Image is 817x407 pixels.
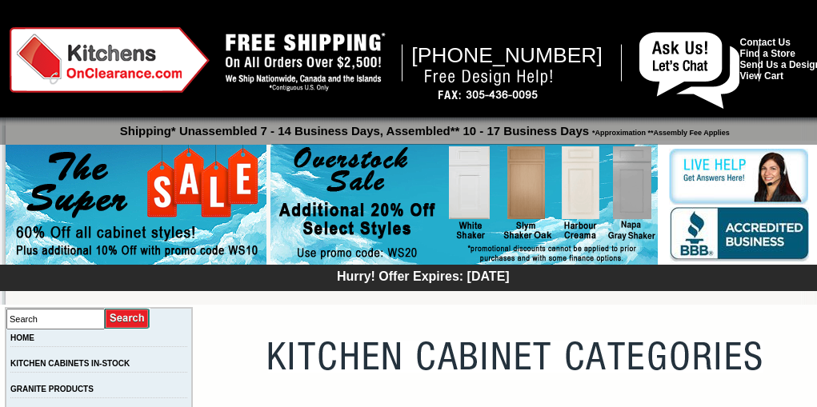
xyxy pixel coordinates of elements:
a: View Cart [740,70,783,82]
a: HOME [10,333,34,342]
a: Find a Store [740,48,795,59]
a: Contact Us [740,37,791,48]
a: KITCHEN CABINETS IN-STOCK [10,359,130,368]
span: [PHONE_NUMBER] [411,43,603,67]
input: Submit [105,308,150,329]
span: *Approximation **Assembly Fee Applies [589,125,730,137]
a: GRANITE PRODUCTS [10,385,94,393]
img: Kitchens on Clearance Logo [10,27,210,93]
